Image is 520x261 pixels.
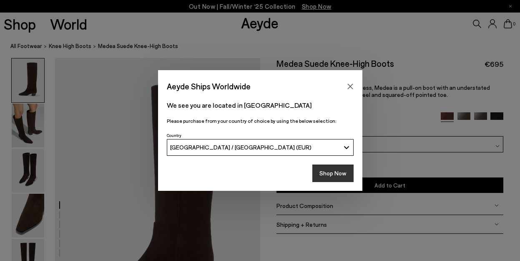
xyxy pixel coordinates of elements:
[170,144,311,151] span: [GEOGRAPHIC_DATA] / [GEOGRAPHIC_DATA] (EUR)
[167,133,181,138] span: Country
[167,100,354,110] p: We see you are located in [GEOGRAPHIC_DATA]
[344,80,357,93] button: Close
[312,165,354,182] button: Shop Now
[167,79,251,94] span: Aeyde Ships Worldwide
[167,117,354,125] p: Please purchase from your country of choice by using the below selection:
